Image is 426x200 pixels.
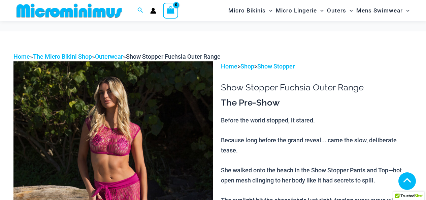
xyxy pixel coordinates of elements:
[221,82,413,93] h1: Show Stopper Fuchsia Outer Range
[325,2,355,19] a: OutersMenu ToggleMenu Toggle
[221,63,237,70] a: Home
[228,2,266,19] span: Micro Bikinis
[150,8,156,14] a: Account icon link
[356,2,403,19] span: Mens Swimwear
[266,2,272,19] span: Menu Toggle
[346,2,353,19] span: Menu Toggle
[274,2,325,19] a: Micro LingerieMenu ToggleMenu Toggle
[13,53,221,60] span: » » »
[221,61,413,72] p: > >
[276,2,317,19] span: Micro Lingerie
[95,53,123,60] a: Outerwear
[240,63,254,70] a: Shop
[403,2,409,19] span: Menu Toggle
[137,6,143,15] a: Search icon link
[13,53,30,60] a: Home
[14,3,125,18] img: MM SHOP LOGO FLAT
[227,2,274,19] a: Micro BikinisMenu ToggleMenu Toggle
[163,3,178,18] a: View Shopping Cart, empty
[33,53,92,60] a: The Micro Bikini Shop
[221,97,413,109] h3: The Pre-Show
[226,1,413,20] nav: Site Navigation
[355,2,411,19] a: Mens SwimwearMenu ToggleMenu Toggle
[327,2,346,19] span: Outers
[317,2,324,19] span: Menu Toggle
[126,53,221,60] span: Show Stopper Fuchsia Outer Range
[257,63,295,70] a: Show Stopper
